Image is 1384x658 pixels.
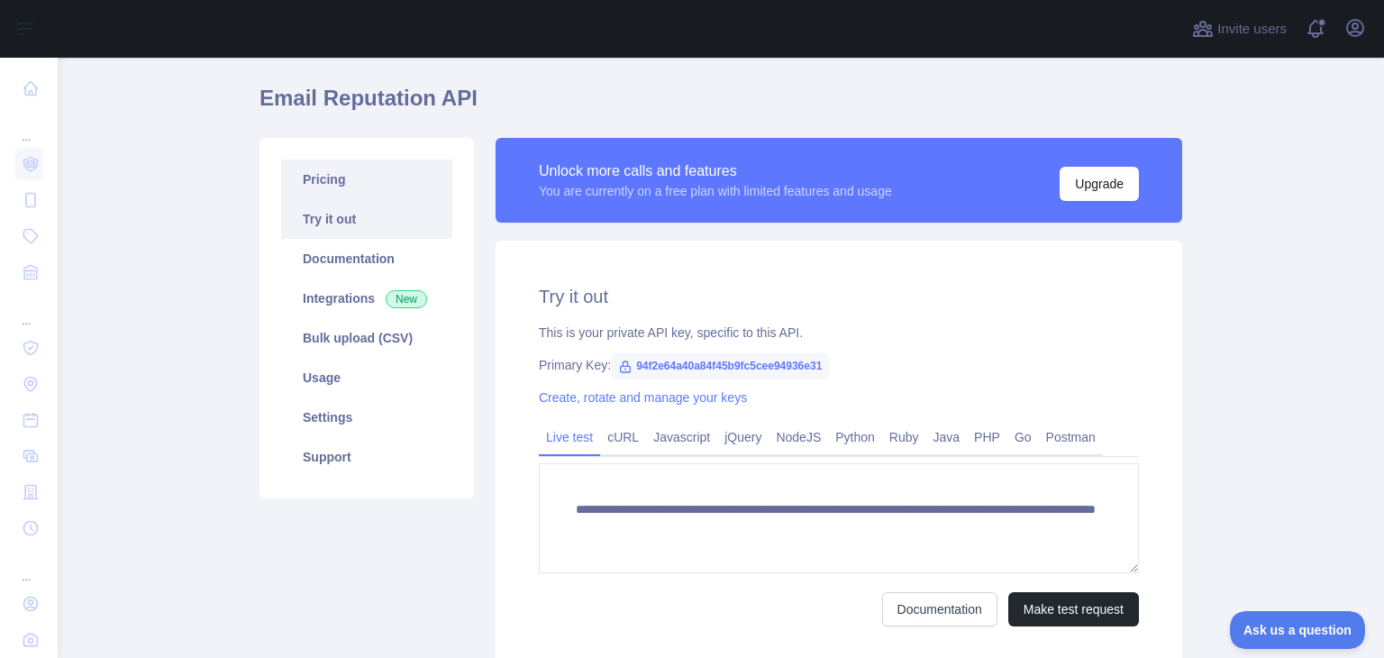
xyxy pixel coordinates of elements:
a: Python [828,423,882,452]
h1: Email Reputation API [259,84,1182,127]
h2: Try it out [539,284,1139,309]
a: Ruby [882,423,926,452]
span: New [386,290,427,308]
a: Support [281,437,452,477]
a: Documentation [882,592,997,626]
a: Pricing [281,160,452,199]
button: Invite users [1188,14,1290,43]
a: Settings [281,398,452,437]
button: Make test request [1008,592,1139,626]
a: PHP [967,423,1007,452]
div: You are currently on a free plan with limited features and usage [539,182,892,200]
a: Javascript [646,423,717,452]
a: Usage [281,358,452,398]
a: Documentation [281,239,452,279]
a: Create, rotate and manage your keys [539,390,747,405]
a: Java [926,423,968,452]
span: Invite users [1217,19,1287,40]
div: Unlock more calls and features [539,160,892,182]
a: NodeJS [769,423,828,452]
div: ... [14,292,43,328]
span: 94f2e64a40a84f45b9fc5cee94936e31 [611,352,829,379]
a: jQuery [717,423,769,452]
a: Integrations New [281,279,452,318]
iframe: Toggle Customer Support [1230,611,1366,649]
a: Bulk upload (CSV) [281,318,452,358]
a: Postman [1039,423,1103,452]
div: ... [14,108,43,144]
a: Live test [539,423,600,452]
a: Try it out [281,199,452,239]
div: This is your private API key, specific to this API. [539,324,1139,342]
div: ... [14,548,43,584]
a: Go [1007,423,1039,452]
a: cURL [600,423,646,452]
button: Upgrade [1060,167,1139,201]
div: Primary Key: [539,356,1139,374]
